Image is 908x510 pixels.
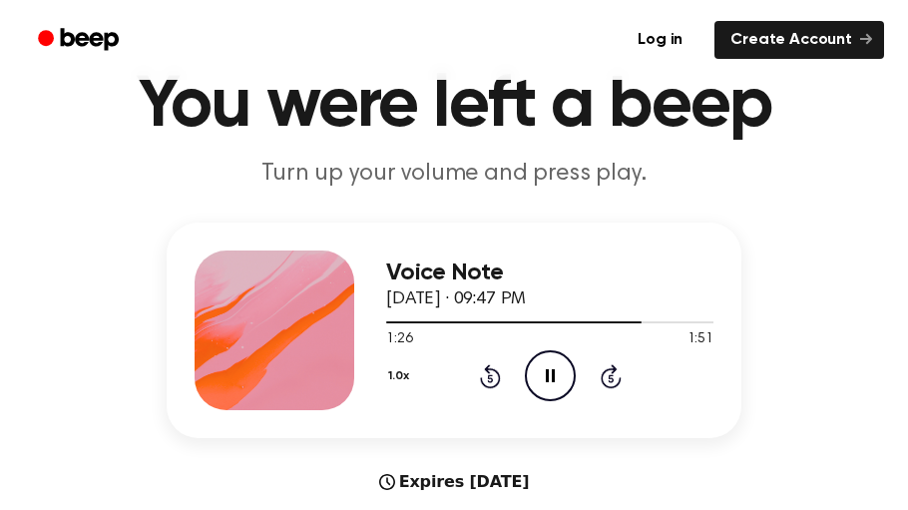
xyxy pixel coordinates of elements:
button: 1.0x [386,359,416,393]
span: 1:26 [386,329,412,350]
span: [DATE] · 09:47 PM [386,290,526,308]
div: Expires [DATE] [379,470,530,494]
span: 1:51 [687,329,713,350]
a: Log in [618,17,702,63]
h1: You were left a beep [24,70,884,142]
h3: Voice Note [386,259,713,286]
a: Beep [24,21,137,60]
p: Turn up your volume and press play. [71,158,837,191]
a: Create Account [714,21,884,59]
